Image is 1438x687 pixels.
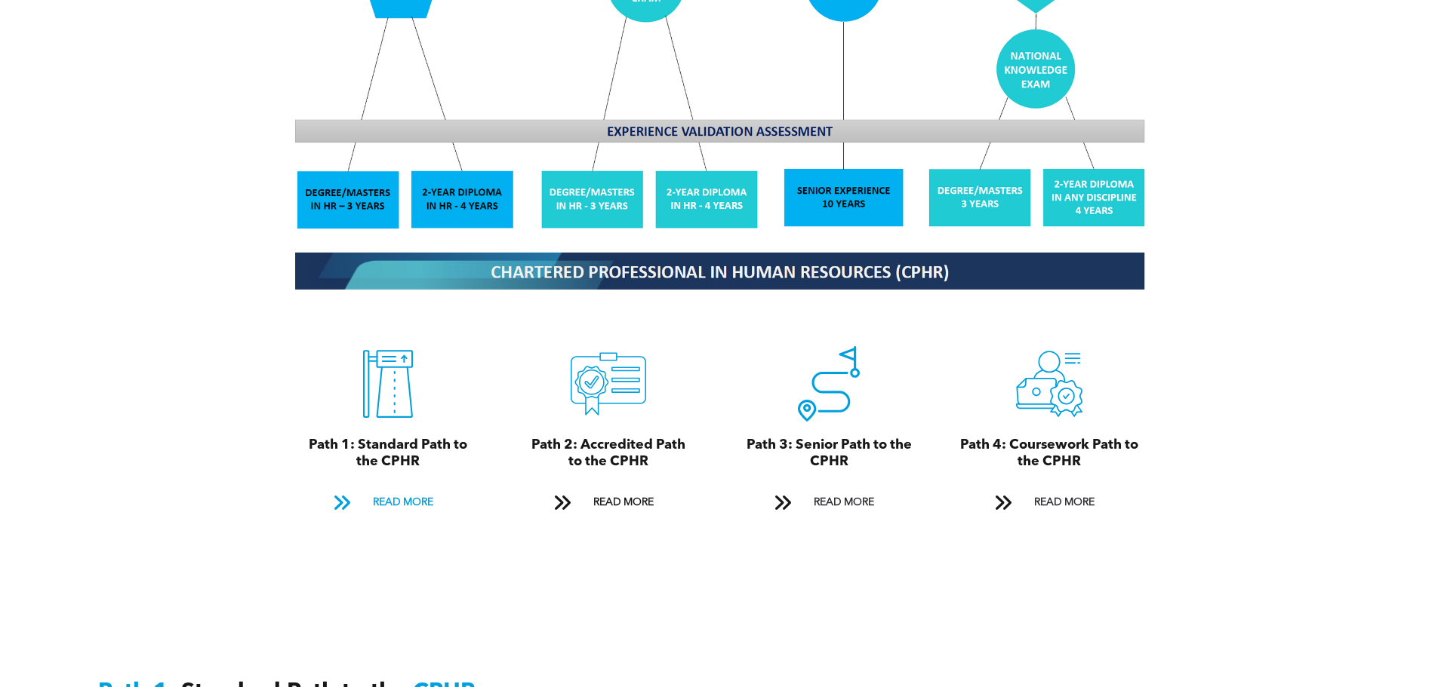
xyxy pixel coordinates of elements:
span: Path 1: Standard Path to the CPHR [309,438,467,468]
a: READ MORE [543,489,673,517]
span: Path 2: Accredited Path to the CPHR [531,438,685,468]
a: READ MORE [764,489,894,517]
span: READ MORE [588,489,659,517]
a: READ MORE [984,489,1114,517]
span: Path 4: Coursework Path to the CPHR [960,438,1138,468]
span: READ MORE [368,489,439,517]
span: READ MORE [808,489,879,517]
a: READ MORE [323,489,453,517]
span: Path 3: Senior Path to the CPHR [747,438,912,468]
span: READ MORE [1029,489,1100,517]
